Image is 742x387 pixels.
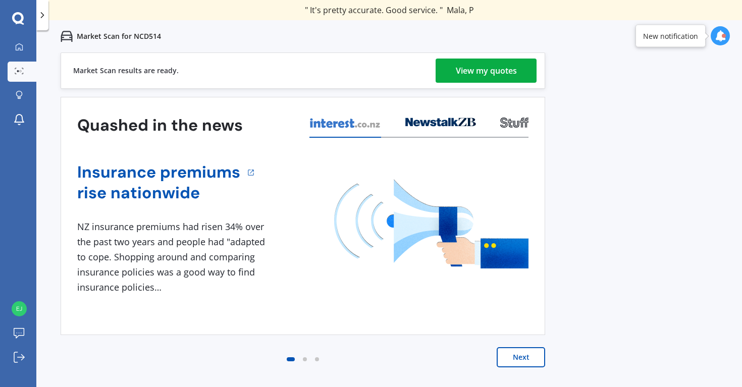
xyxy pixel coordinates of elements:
img: media image [334,179,528,268]
div: Market Scan results are ready. [73,53,179,88]
a: View my quotes [436,59,537,83]
button: Next [497,347,545,367]
img: car.f15378c7a67c060ca3f3.svg [61,30,73,42]
a: Insurance premiums [77,162,240,183]
img: 2b5267b60fd55fd82ecea7bb31d1659f [12,301,27,316]
div: View my quotes [456,59,517,83]
h3: Quashed in the news [77,115,243,136]
div: NZ insurance premiums had risen 34% over the past two years and people had "adapted to cope. Shop... [77,219,269,295]
a: rise nationwide [77,183,240,203]
p: Market Scan for NCD514 [77,31,161,41]
div: New notification [643,31,698,41]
